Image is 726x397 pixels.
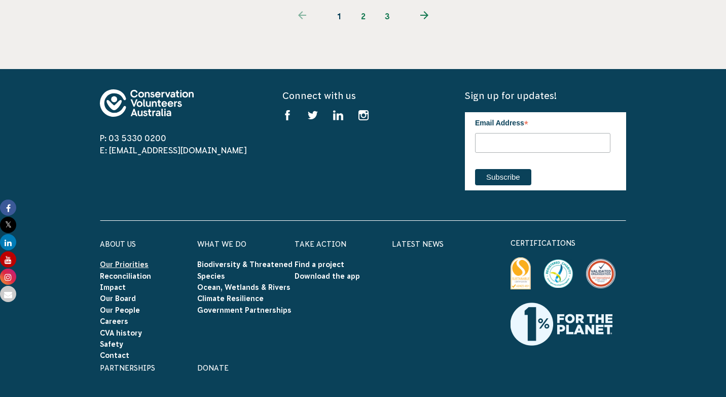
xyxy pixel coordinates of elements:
p: certifications [511,237,626,249]
a: About Us [100,240,136,248]
a: Next page [400,4,449,28]
input: Subscribe [475,169,531,185]
a: Find a project [295,260,344,269]
ul: Pagination [277,4,449,28]
a: P: 03 5330 0200 [100,134,166,143]
a: Safety [100,340,123,348]
label: Email Address [475,112,610,131]
h5: Connect with us [282,89,444,102]
a: Reconciliation [100,272,151,280]
a: Our People [100,306,140,314]
a: Our Priorities [100,260,149,269]
h5: Sign up for updates! [465,89,626,102]
img: logo-footer.svg [100,89,194,117]
a: Take Action [295,240,346,248]
a: Climate Resilience [197,294,264,303]
a: Impact [100,283,126,291]
a: Our Board [100,294,136,303]
a: E: [EMAIL_ADDRESS][DOMAIN_NAME] [100,146,247,155]
a: Contact [100,351,129,359]
a: 2 [351,4,375,28]
span: 1 [326,4,351,28]
a: What We Do [197,240,246,248]
a: Careers [100,317,128,325]
a: Latest News [392,240,444,248]
a: Partnerships [100,364,155,372]
a: Donate [197,364,229,372]
a: 3 [375,4,400,28]
a: CVA history [100,329,142,337]
a: Ocean, Wetlands & Rivers [197,283,291,291]
a: Download the app [295,272,360,280]
a: Biodiversity & Threatened Species [197,260,293,280]
a: Government Partnerships [197,306,292,314]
